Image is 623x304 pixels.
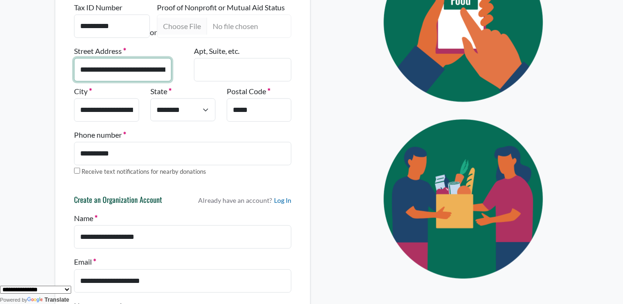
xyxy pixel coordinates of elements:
label: Proof of Nonprofit or Mutual Aid Status [157,2,285,13]
img: Google Translate [27,297,44,304]
p: Already have an account? [198,195,291,205]
label: Street Address [74,45,126,57]
label: Name [74,213,97,224]
label: Tax ID Number [74,2,122,13]
label: Apt, Suite, etc. [194,45,239,57]
label: Postal Code [227,86,270,97]
label: Phone number [74,129,126,141]
a: Translate [27,297,69,303]
a: Log In [274,195,291,205]
img: Eye Icon [362,111,568,287]
h6: Create an Organization Account [74,195,162,208]
p: or [150,27,157,38]
label: City [74,86,92,97]
label: Receive text notifications for nearby donations [82,167,206,177]
label: State [150,86,171,97]
label: Email [74,256,96,267]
